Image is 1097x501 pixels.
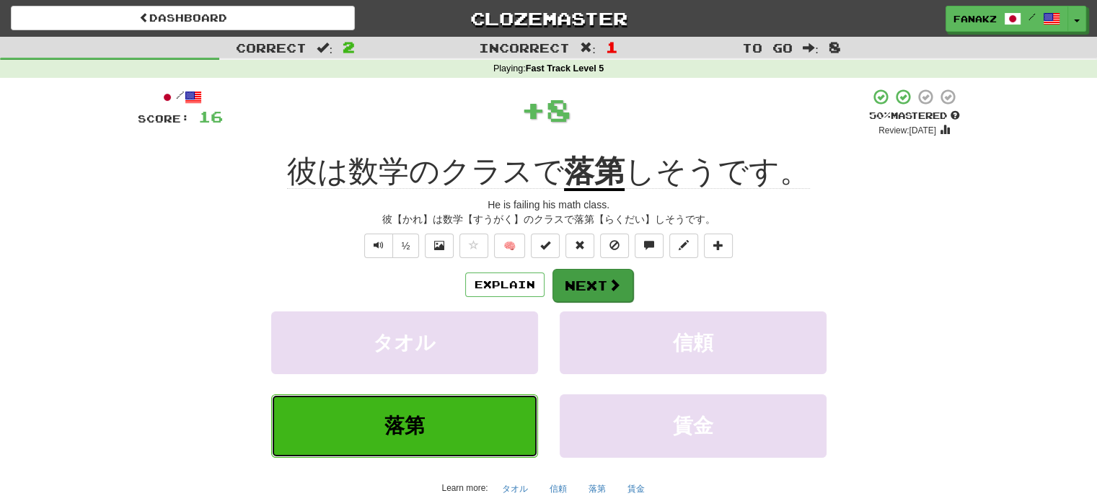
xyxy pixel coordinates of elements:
[560,394,827,457] button: 賃金
[236,40,307,55] span: Correct
[580,42,596,54] span: :
[441,483,488,493] small: Learn more:
[606,38,618,56] span: 1
[878,125,936,136] small: Review: [DATE]
[198,107,223,125] span: 16
[361,234,420,258] div: Text-to-speech controls
[600,234,629,258] button: Ignore sentence (alt+i)
[829,38,841,56] span: 8
[669,234,698,258] button: Edit sentence (alt+d)
[494,478,536,500] button: タオル
[11,6,355,30] a: Dashboard
[869,110,891,121] span: 50 %
[459,234,488,258] button: Favorite sentence (alt+f)
[343,38,355,56] span: 2
[317,42,332,54] span: :
[287,154,564,189] span: 彼は数学のクラスで
[620,478,653,500] button: 賃金
[138,212,960,226] div: 彼【かれ】は数学【すうがく】のクラスで落第【らくだい】しそうです。
[138,88,223,106] div: /
[742,40,793,55] span: To go
[364,234,393,258] button: Play sentence audio (ctl+space)
[953,12,997,25] span: fanakz
[138,198,960,212] div: He is failing his math class.
[271,394,538,457] button: 落第
[376,6,721,31] a: Clozemaster
[704,234,733,258] button: Add to collection (alt+a)
[526,63,604,74] strong: Fast Track Level 5
[479,40,570,55] span: Incorrect
[552,269,633,302] button: Next
[635,234,664,258] button: Discuss sentence (alt+u)
[564,154,625,191] u: 落第
[373,332,436,354] span: タオル
[138,112,190,125] span: Score:
[560,311,827,374] button: 信頼
[521,88,546,131] span: +
[425,234,454,258] button: Show image (alt+x)
[1028,12,1036,22] span: /
[494,234,525,258] button: 🧠
[673,332,713,354] span: 信頼
[946,6,1068,32] a: fanakz /
[581,478,614,500] button: 落第
[542,478,575,500] button: 信頼
[384,414,425,437] span: 落第
[625,154,810,189] span: しそうです。
[271,311,538,374] button: タオル
[673,414,713,437] span: 賃金
[531,234,560,258] button: Set this sentence to 100% Mastered (alt+m)
[392,234,420,258] button: ½
[565,234,594,258] button: Reset to 0% Mastered (alt+r)
[546,92,571,128] span: 8
[869,110,960,123] div: Mastered
[803,42,819,54] span: :
[465,272,545,297] button: Explain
